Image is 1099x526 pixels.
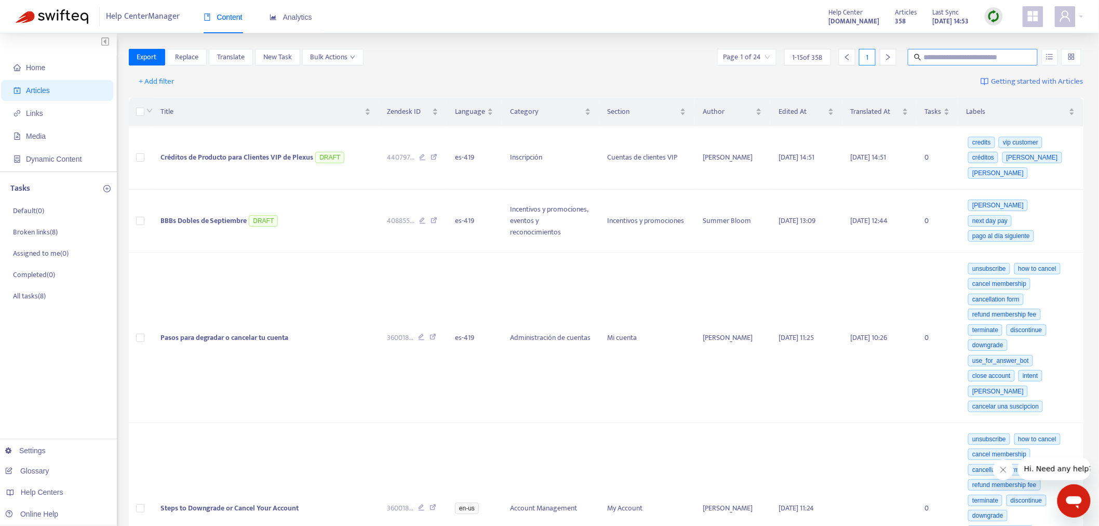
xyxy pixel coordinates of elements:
[1027,10,1039,22] span: appstore
[694,126,770,190] td: [PERSON_NAME]
[793,52,823,63] span: 1 - 15 of 358
[1059,10,1071,22] span: user
[1014,433,1061,445] span: how to cancel
[387,106,431,117] span: Zendesk ID
[447,98,502,126] th: Language
[350,55,355,60] span: down
[968,479,1040,491] span: refund membership fee
[106,7,180,27] span: Help Center Manager
[968,449,1030,460] span: cancel membership
[829,16,880,27] strong: [DOMAIN_NAME]
[981,77,989,86] img: image-link
[137,51,157,63] span: Export
[302,49,364,65] button: Bulk Actionsdown
[311,51,355,63] span: Bulk Actions
[779,151,814,163] span: [DATE] 14:51
[6,7,75,16] span: Hi. Need any help?
[968,309,1040,320] span: refund membership fee
[694,253,770,423] td: [PERSON_NAME]
[842,98,917,126] th: Translated At
[160,106,363,117] span: Title
[895,16,906,27] strong: 358
[270,13,312,21] span: Analytics
[968,294,1024,305] span: cancellation form
[21,488,63,496] span: Help Centers
[502,126,599,190] td: Inscripción
[387,215,415,227] span: 408855 ...
[217,51,245,63] span: Translate
[270,14,277,21] span: area-chart
[779,106,826,117] span: Edited At
[968,230,1034,242] span: pago al día siguiente
[131,73,183,90] button: + Add filter
[917,190,958,253] td: 0
[968,510,1007,521] span: downgrade
[968,152,998,163] span: créditos
[779,332,814,344] span: [DATE] 11:25
[694,190,770,253] td: Summer Bloom
[160,332,289,344] span: Pasos para degradar o cancelar tu cuenta
[968,324,1002,336] span: terminate
[884,54,892,61] span: right
[502,253,599,423] td: Administración de cuentas
[968,464,1024,476] span: cancellation form
[152,98,379,126] th: Title
[160,151,314,163] span: Créditos de Producto para Clientes VIP de Plexus
[14,133,21,140] span: file-image
[968,386,1028,397] span: [PERSON_NAME]
[1018,457,1091,480] iframe: Message from company
[263,51,292,63] span: New Task
[968,355,1033,366] span: use_for_answer_bot
[968,370,1014,382] span: close account
[255,49,300,65] button: New Task
[5,467,49,475] a: Glossary
[455,106,485,117] span: Language
[379,98,447,126] th: Zendesk ID
[779,215,815,227] span: [DATE] 13:09
[968,495,1002,506] span: terminate
[160,502,299,514] span: Steps to Downgrade or Cancel Your Account
[999,137,1042,148] span: vip customer
[160,215,247,227] span: BBBs Dobles de Septiembre
[10,182,30,195] p: Tasks
[981,73,1083,90] a: Getting started with Articles
[129,49,165,65] button: Export
[779,502,814,514] span: [DATE] 11:24
[694,98,770,126] th: Author
[933,7,959,18] span: Last Sync
[510,106,582,117] span: Category
[26,86,50,95] span: Articles
[204,13,243,21] span: Content
[26,109,43,117] span: Links
[829,7,863,18] span: Help Center
[13,205,44,216] p: Default ( 0 )
[249,215,278,227] span: DRAFT
[917,126,958,190] td: 0
[14,87,21,94] span: account-book
[770,98,842,126] th: Edited At
[204,14,211,21] span: book
[14,110,21,117] span: link
[387,503,414,514] span: 360018 ...
[26,155,82,163] span: Dynamic Content
[914,54,921,61] span: search
[387,332,414,344] span: 360018 ...
[968,278,1030,290] span: cancel membership
[1007,495,1047,506] span: discontinue
[967,106,1067,117] span: Labels
[175,51,198,63] span: Replace
[16,9,88,24] img: Swifteq
[447,126,502,190] td: es-419
[502,190,599,253] td: Incentivos y promociones, eventos y reconocimientos
[13,227,58,238] p: Broken links ( 8 )
[13,248,69,259] p: Assigned to me ( 0 )
[958,98,1083,126] th: Labels
[5,510,58,518] a: Online Help
[851,215,888,227] span: [DATE] 12:44
[13,291,46,301] p: All tasks ( 8 )
[968,215,1012,227] span: next day pay
[502,98,599,126] th: Category
[968,167,1028,179] span: [PERSON_NAME]
[103,185,111,192] span: plus-circle
[968,339,1007,351] span: downgrade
